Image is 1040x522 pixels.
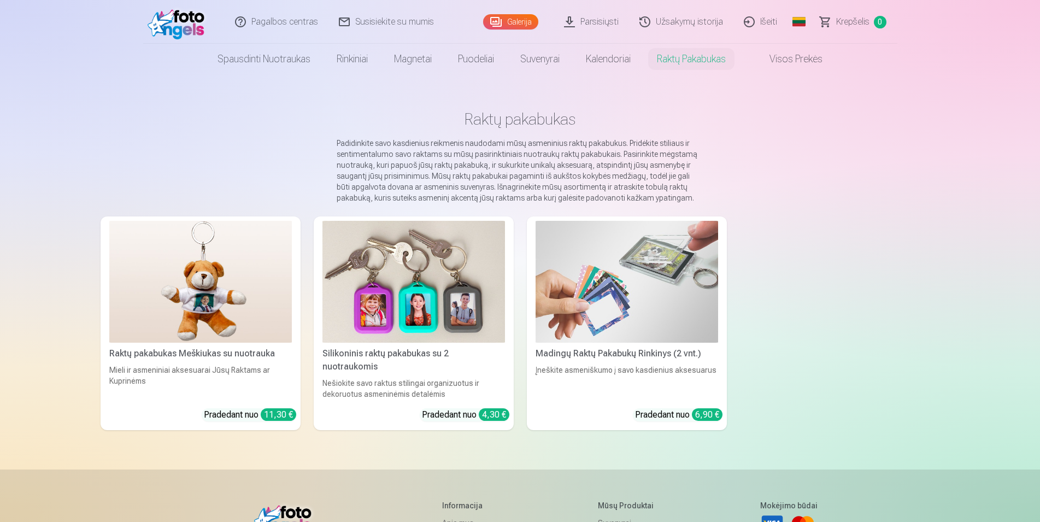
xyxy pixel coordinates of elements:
[318,347,509,373] div: Silikoninis raktų pakabukas su 2 nuotraukomis
[573,44,644,74] a: Kalendoriai
[109,109,931,129] h1: Raktų pakabukas
[531,365,722,400] div: Įneškite asmeniškumo į savo kasdienius aksesuarus
[148,4,210,39] img: /fa2
[874,16,886,28] span: 0
[204,44,324,74] a: Spausdinti nuotraukas
[445,44,507,74] a: Puodeliai
[479,408,509,421] div: 4,30 €
[644,44,739,74] a: Raktų pakabukas
[324,44,381,74] a: Rinkiniai
[322,221,505,343] img: Silikoninis raktų pakabukas su 2 nuotraukomis
[692,408,722,421] div: 6,90 €
[204,408,296,421] div: Pradedant nuo
[109,221,292,343] img: Raktų pakabukas Meškiukas su nuotrauka
[314,216,514,430] a: Silikoninis raktų pakabukas su 2 nuotraukomisSilikoninis raktų pakabukas su 2 nuotraukomisNešioki...
[318,378,509,400] div: Nešiokite savo raktus stilingai organizuotus ir dekoruotus asmeninėmis detalėmis
[527,216,727,430] a: Madingų Raktų Pakabukų Rinkinys (2 vnt.)Madingų Raktų Pakabukų Rinkinys (2 vnt.)Įneškite asmenišk...
[105,365,296,400] div: Mieli ir asmeniniai aksesuarai Jūsų Raktams ar Kuprinėms
[760,500,818,511] h5: Mokėjimo būdai
[635,408,722,421] div: Pradedant nuo
[598,500,677,511] h5: Mūsų produktai
[381,44,445,74] a: Magnetai
[483,14,538,30] a: Galerija
[101,216,301,430] a: Raktų pakabukas Meškiukas su nuotraukaRaktų pakabukas Meškiukas su nuotraukaMieli ir asmeniniai a...
[105,347,296,360] div: Raktų pakabukas Meškiukas su nuotrauka
[422,408,509,421] div: Pradedant nuo
[261,408,296,421] div: 11,30 €
[739,44,836,74] a: Visos prekės
[536,221,718,343] img: Madingų Raktų Pakabukų Rinkinys (2 vnt.)
[836,15,869,28] span: Krepšelis
[442,500,515,511] h5: Informacija
[531,347,722,360] div: Madingų Raktų Pakabukų Rinkinys (2 vnt.)
[507,44,573,74] a: Suvenyrai
[337,138,704,203] p: Padidinkite savo kasdienius reikmenis naudodami mūsų asmeninius raktų pakabukus. Pridėkite stilia...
